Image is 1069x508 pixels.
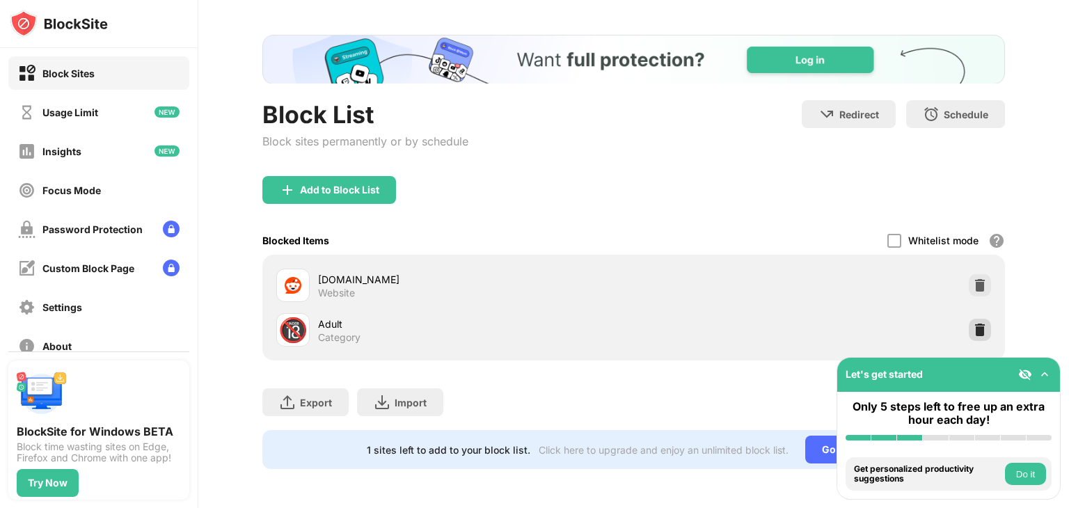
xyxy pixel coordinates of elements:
[300,397,332,408] div: Export
[318,317,633,331] div: Adult
[805,436,901,463] div: Go Unlimited
[42,145,81,157] div: Insights
[846,368,923,380] div: Let's get started
[1018,367,1032,381] img: eye-not-visible.svg
[839,109,879,120] div: Redirect
[18,221,35,238] img: password-protection-off.svg
[262,134,468,148] div: Block sites permanently or by schedule
[908,235,979,246] div: Whitelist mode
[42,340,72,352] div: About
[318,287,355,299] div: Website
[278,316,308,344] div: 🔞
[42,106,98,118] div: Usage Limit
[42,223,143,235] div: Password Protection
[318,272,633,287] div: [DOMAIN_NAME]
[846,400,1052,427] div: Only 5 steps left to free up an extra hour each day!
[262,235,329,246] div: Blocked Items
[395,397,427,408] div: Import
[17,441,181,463] div: Block time wasting sites on Edge, Firefox and Chrome with one app!
[42,184,101,196] div: Focus Mode
[42,68,95,79] div: Block Sites
[18,104,35,121] img: time-usage-off.svg
[18,338,35,355] img: about-off.svg
[28,477,68,489] div: Try Now
[1005,463,1046,485] button: Do it
[17,369,67,419] img: push-desktop.svg
[155,145,180,157] img: new-icon.svg
[944,109,988,120] div: Schedule
[539,444,789,456] div: Click here to upgrade and enjoy an unlimited block list.
[18,143,35,160] img: insights-off.svg
[318,331,361,344] div: Category
[18,260,35,277] img: customize-block-page-off.svg
[367,444,530,456] div: 1 sites left to add to your block list.
[18,299,35,316] img: settings-off.svg
[42,301,82,313] div: Settings
[300,184,379,196] div: Add to Block List
[163,221,180,237] img: lock-menu.svg
[262,35,1005,84] iframe: Banner
[18,182,35,199] img: focus-off.svg
[163,260,180,276] img: lock-menu.svg
[285,277,301,294] img: favicons
[854,464,1001,484] div: Get personalized productivity suggestions
[42,262,134,274] div: Custom Block Page
[1038,367,1052,381] img: omni-setup-toggle.svg
[155,106,180,118] img: new-icon.svg
[17,424,181,438] div: BlockSite for Windows BETA
[10,10,108,38] img: logo-blocksite.svg
[18,65,35,82] img: block-on.svg
[262,100,468,129] div: Block List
